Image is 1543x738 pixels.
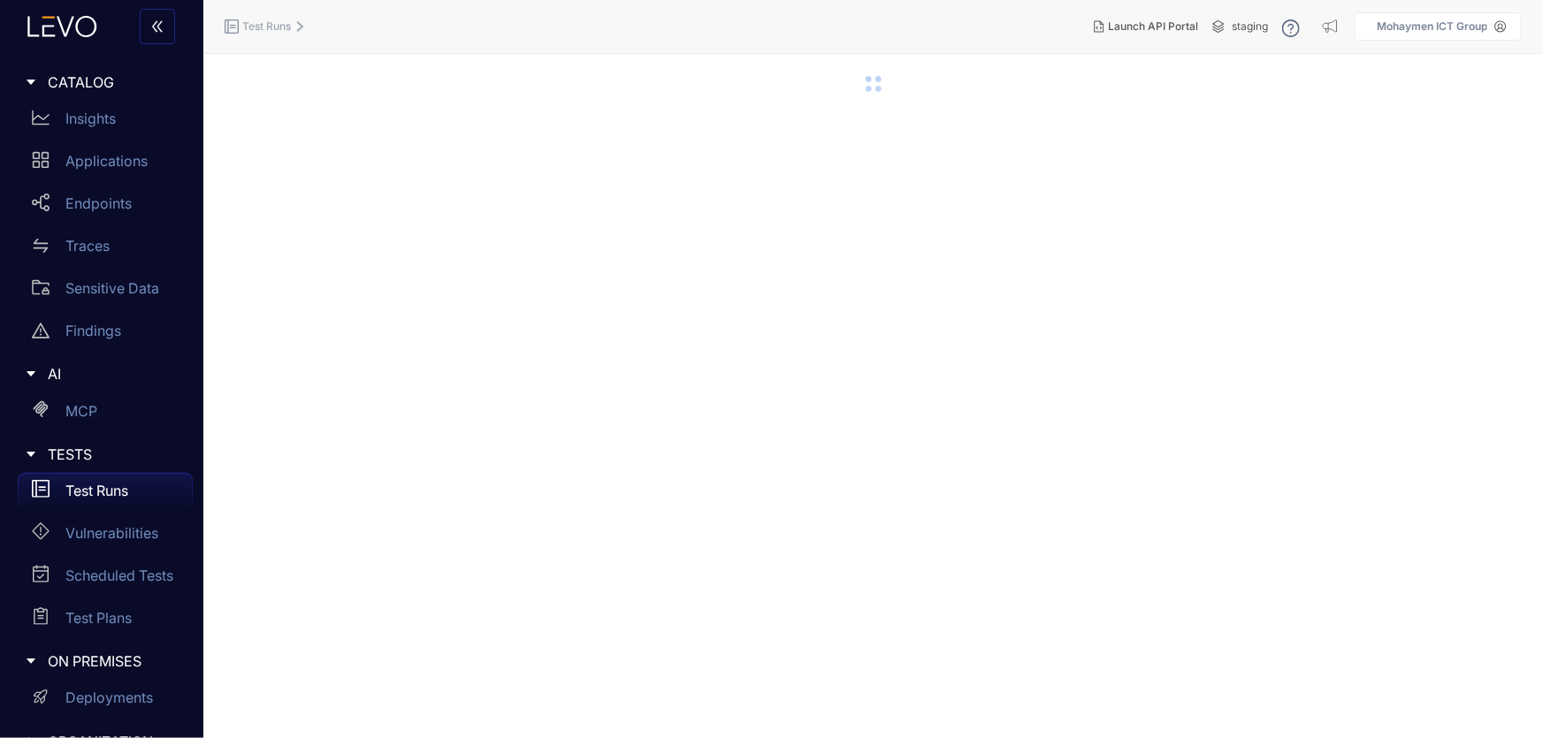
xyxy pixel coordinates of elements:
p: Mohaymen ICT Group [1377,20,1487,33]
span: caret-right [25,368,37,380]
div: ON PREMISES [11,643,193,680]
span: swap [32,237,50,255]
a: Sensitive Data [18,270,193,313]
a: Deployments [18,681,193,723]
a: Test Plans [18,600,193,643]
p: Sensitive Data [65,280,159,296]
span: caret-right [25,76,37,88]
div: AI [11,355,193,392]
span: warning [32,322,50,339]
p: Vulnerabilities [65,525,158,541]
p: Scheduled Tests [65,567,173,583]
div: TESTS [11,436,193,473]
p: Test Runs [65,483,128,498]
p: MCP [65,403,97,419]
p: Insights [65,110,116,126]
span: double-left [150,19,164,35]
span: staging [1232,20,1268,33]
div: CATALOG [11,64,193,101]
a: Traces [18,228,193,270]
a: Findings [18,313,193,355]
a: Scheduled Tests [18,558,193,600]
a: Vulnerabilities [18,515,193,558]
span: TESTS [48,446,179,462]
a: Applications [18,143,193,186]
span: CATALOG [48,74,179,90]
p: Findings [65,323,121,339]
span: Launch API Portal [1108,20,1198,33]
p: Traces [65,238,110,254]
a: Insights [18,101,193,143]
p: Deployments [65,689,153,705]
p: Test Plans [65,610,132,626]
p: Applications [65,153,148,169]
button: Launch API Portal [1080,12,1212,41]
button: double-left [140,9,175,44]
p: Endpoints [65,195,132,211]
span: caret-right [25,655,37,667]
span: ON PREMISES [48,653,179,669]
span: Test Runs [242,20,291,33]
a: MCP [18,393,193,436]
a: Test Runs [18,473,193,515]
span: AI [48,366,179,382]
span: caret-right [25,448,37,460]
a: Endpoints [18,186,193,228]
